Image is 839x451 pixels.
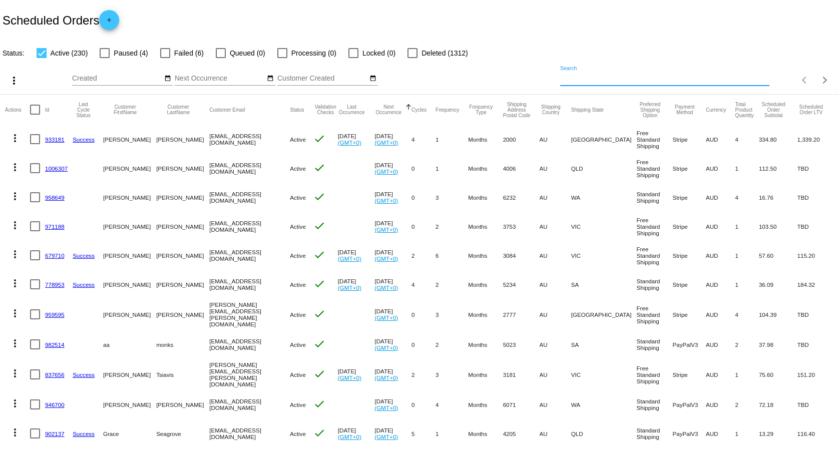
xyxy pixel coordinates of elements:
mat-cell: 151.20 [797,359,834,390]
mat-cell: 2777 [503,299,540,330]
mat-cell: TBD [797,212,834,241]
mat-cell: 0 [411,390,436,419]
mat-cell: [DATE] [338,270,375,299]
button: Change sorting for Id [45,107,49,113]
button: Change sorting for CurrencyIso [706,107,726,113]
mat-cell: 104.39 [759,299,797,330]
button: Change sorting for Cycles [411,107,427,113]
input: Next Occurrence [175,75,265,83]
mat-cell: [DATE] [338,419,375,448]
mat-icon: date_range [164,75,171,83]
mat-cell: VIC [571,359,637,390]
mat-cell: AU [540,390,571,419]
a: 902137 [45,430,65,437]
button: Change sorting for CustomerEmail [209,107,245,113]
mat-icon: check [313,427,325,439]
mat-cell: 1 [735,419,758,448]
mat-cell: 4 [735,125,758,154]
h2: Scheduled Orders [3,10,119,30]
a: Success [73,252,95,259]
mat-cell: [EMAIL_ADDRESS][DOMAIN_NAME] [209,241,290,270]
a: (GMT+0) [374,226,398,233]
button: Change sorting for ShippingPostcode [503,102,531,118]
mat-cell: [PERSON_NAME][EMAIL_ADDRESS][PERSON_NAME][DOMAIN_NAME] [209,359,290,390]
mat-cell: [PERSON_NAME] [103,299,156,330]
a: 1006307 [45,165,68,172]
span: Status: [3,49,25,57]
button: Change sorting for CustomerLastName [156,104,200,115]
mat-icon: more_vert [9,248,21,260]
button: Change sorting for LastOccurrenceUtc [338,104,366,115]
mat-icon: add [103,17,115,29]
mat-icon: check [313,249,325,261]
mat-cell: 37.98 [759,330,797,359]
mat-cell: 2 [735,390,758,419]
mat-cell: 4 [735,183,758,212]
mat-cell: [PERSON_NAME] [156,241,209,270]
mat-cell: [GEOGRAPHIC_DATA] [571,125,637,154]
mat-cell: 2 [735,330,758,359]
mat-cell: [DATE] [374,154,411,183]
mat-cell: Months [468,299,503,330]
button: Change sorting for NextOccurrenceUtc [374,104,402,115]
a: (GMT+0) [374,255,398,262]
mat-cell: [DATE] [374,270,411,299]
a: (GMT+0) [374,314,398,321]
a: (GMT+0) [374,374,398,381]
mat-cell: Stripe [673,212,706,241]
span: Failed (6) [174,47,204,59]
mat-cell: Months [468,359,503,390]
mat-cell: [EMAIL_ADDRESS][DOMAIN_NAME] [209,183,290,212]
mat-cell: 4 [411,270,436,299]
mat-cell: 115.20 [797,241,834,270]
mat-cell: 16.76 [759,183,797,212]
mat-icon: more_vert [9,426,21,438]
mat-cell: [PERSON_NAME] [103,183,156,212]
mat-cell: 4 [735,299,758,330]
mat-cell: Free Standard Shipping [637,125,673,154]
mat-cell: AUD [706,125,735,154]
mat-cell: 2 [411,359,436,390]
button: Change sorting for ShippingCountry [540,104,562,115]
mat-cell: AU [540,330,571,359]
mat-cell: 2 [436,330,468,359]
mat-cell: 72.18 [759,390,797,419]
mat-cell: [DATE] [374,183,411,212]
mat-header-cell: Validation Checks [313,95,338,125]
mat-cell: [PERSON_NAME] [156,390,209,419]
mat-cell: 0 [411,299,436,330]
mat-cell: SA [571,330,637,359]
mat-cell: monks [156,330,209,359]
mat-cell: 112.50 [759,154,797,183]
mat-cell: 3181 [503,359,540,390]
mat-cell: Grace [103,419,156,448]
span: Active [290,194,306,201]
mat-icon: more_vert [9,367,21,379]
mat-cell: Free Standard Shipping [637,212,673,241]
mat-cell: [DATE] [374,359,411,390]
mat-cell: Free Standard Shipping [637,299,673,330]
mat-cell: AUD [706,183,735,212]
button: Change sorting for PaymentMethod.Type [673,104,697,115]
mat-cell: Months [468,270,503,299]
mat-cell: 334.80 [759,125,797,154]
mat-cell: WA [571,390,637,419]
mat-icon: more_vert [9,161,21,173]
mat-cell: AU [540,299,571,330]
mat-cell: Stripe [673,299,706,330]
mat-cell: 0 [411,212,436,241]
mat-cell: [DATE] [374,212,411,241]
span: Active [290,136,306,143]
a: (GMT+0) [338,284,361,291]
mat-cell: [GEOGRAPHIC_DATA] [571,299,637,330]
a: 778953 [45,281,65,288]
mat-cell: QLD [571,419,637,448]
span: Active [290,430,306,437]
a: (GMT+0) [338,255,361,262]
mat-cell: [PERSON_NAME] [156,299,209,330]
a: (GMT+0) [374,433,398,440]
button: Previous page [795,70,815,90]
mat-cell: AUD [706,270,735,299]
mat-cell: AUD [706,241,735,270]
a: 837656 [45,371,65,378]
